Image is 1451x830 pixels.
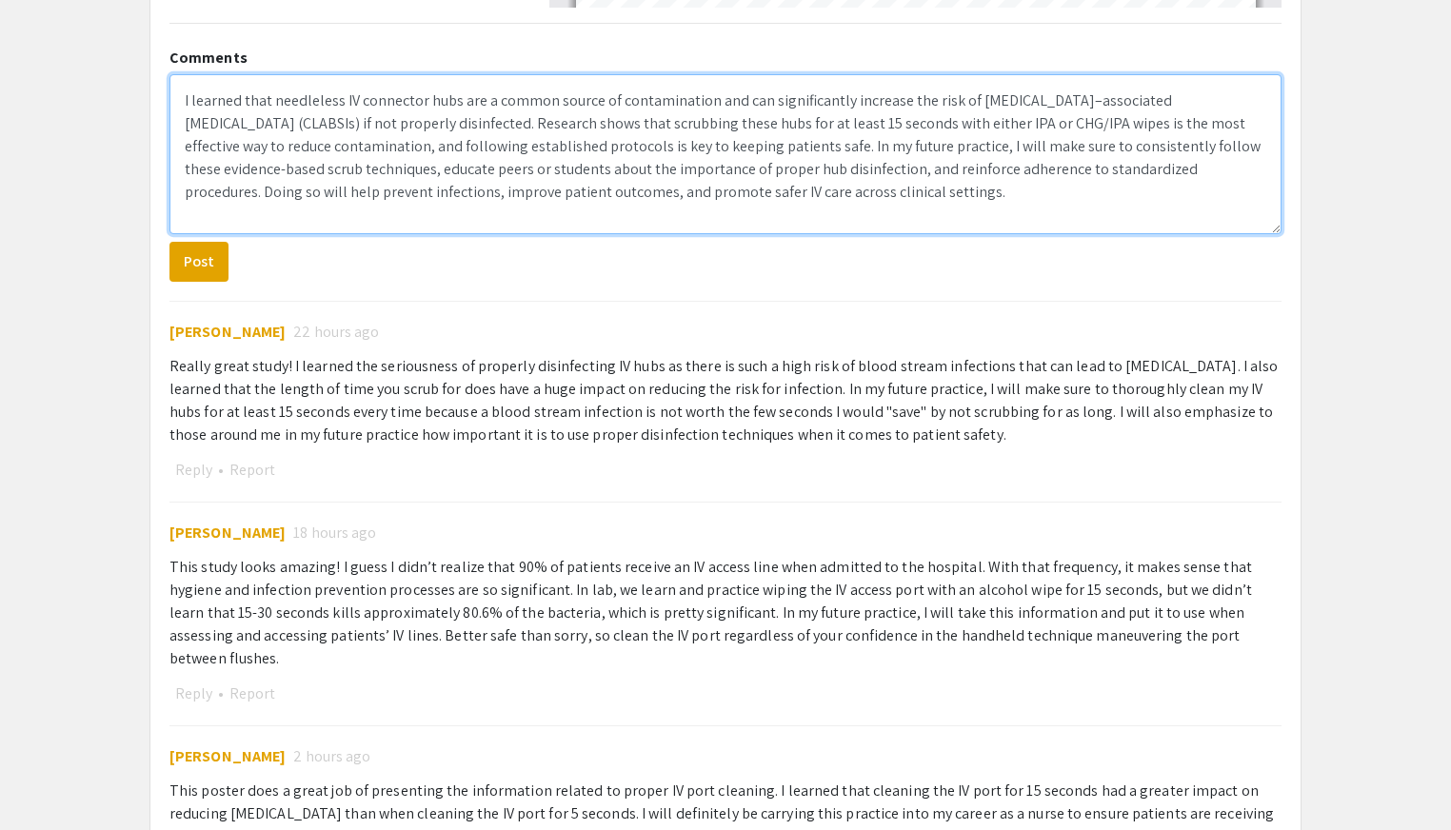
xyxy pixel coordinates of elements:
span: [PERSON_NAME] [169,322,286,342]
span: [PERSON_NAME] [169,523,286,543]
div: • [169,458,1282,483]
div: • [169,682,1282,706]
span: 2 hours ago [293,745,370,768]
iframe: Chat [14,744,81,816]
h2: Comments [169,49,1282,67]
span: 18 hours ago [293,522,376,544]
button: Post [169,242,229,282]
button: Reply [169,458,218,483]
button: Reply [169,682,218,706]
div: Really great study! I learned the seriousness of properly disinfecting IV hubs as there is such a... [169,355,1282,446]
span: [PERSON_NAME] [169,746,286,766]
span: 22 hours ago [293,321,379,344]
button: Report [224,458,281,483]
div: This study looks amazing! I guess I didn’t realize that 90% of patients receive an IV access line... [169,556,1282,670]
button: Report [224,682,281,706]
